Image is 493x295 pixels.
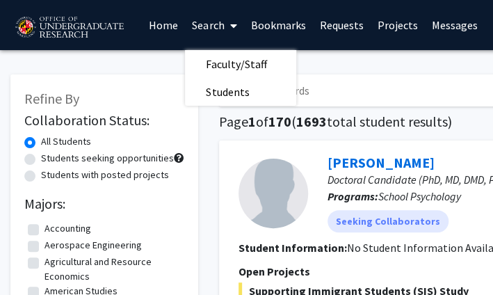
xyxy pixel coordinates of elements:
[45,238,142,253] label: Aerospace Engineering
[328,189,378,203] b: Programs:
[239,241,347,255] b: Student Information:
[45,255,181,284] label: Agricultural and Resource Economics
[41,134,91,149] label: All Students
[10,232,59,285] iframe: Chat
[24,196,184,212] h2: Majors:
[248,113,256,130] span: 1
[328,210,448,232] mat-chip: Seeking Collaborators
[296,113,327,130] span: 1693
[142,1,185,49] a: Home
[370,1,424,49] a: Projects
[45,221,91,236] label: Accounting
[312,1,370,49] a: Requests
[239,264,310,278] span: Open Projects
[185,50,287,78] span: Faculty/Staff
[378,189,461,203] span: School Psychology
[185,1,243,49] a: Search
[268,113,291,130] span: 170
[24,112,184,129] h2: Collaboration Status:
[41,151,174,166] label: Students seeking opportunities
[185,54,296,74] a: Faculty/Staff
[185,81,296,102] a: Students
[328,154,435,171] a: [PERSON_NAME]
[424,1,484,49] a: Messages
[185,78,270,106] span: Students
[243,1,312,49] a: Bookmarks
[10,10,128,45] img: University of Maryland Logo
[41,168,169,182] label: Students with posted projects
[24,90,79,107] span: Refine By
